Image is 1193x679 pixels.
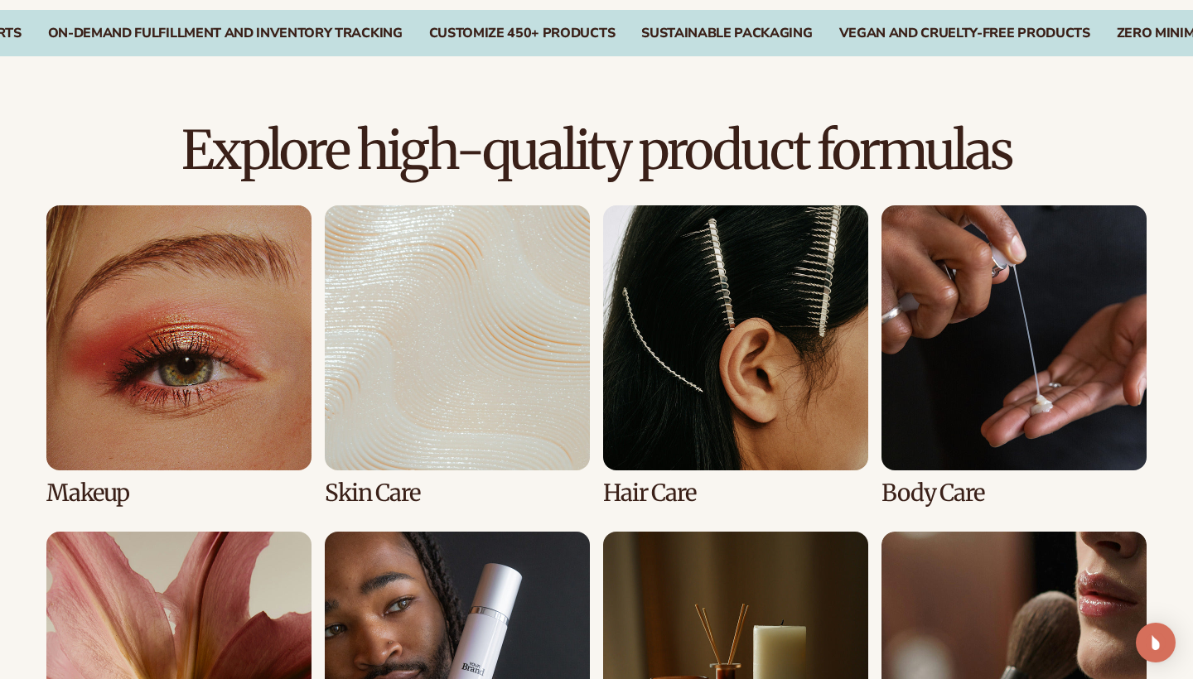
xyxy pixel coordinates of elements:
h3: Makeup [46,480,312,506]
div: CUSTOMIZE 450+ PRODUCTS [429,26,616,41]
h3: Body Care [881,480,1147,506]
div: On-Demand Fulfillment and Inventory Tracking [48,26,403,41]
h3: Skin Care [325,480,590,506]
div: 1 / 8 [46,205,312,506]
h3: Hair Care [603,480,868,506]
div: 3 / 8 [603,205,868,506]
div: SUSTAINABLE PACKAGING [641,26,812,41]
h2: Explore high-quality product formulas [46,123,1147,178]
div: 4 / 8 [881,205,1147,506]
div: 2 / 8 [325,205,590,506]
div: Open Intercom Messenger [1136,623,1176,662]
div: VEGAN AND CRUELTY-FREE PRODUCTS [839,26,1090,41]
